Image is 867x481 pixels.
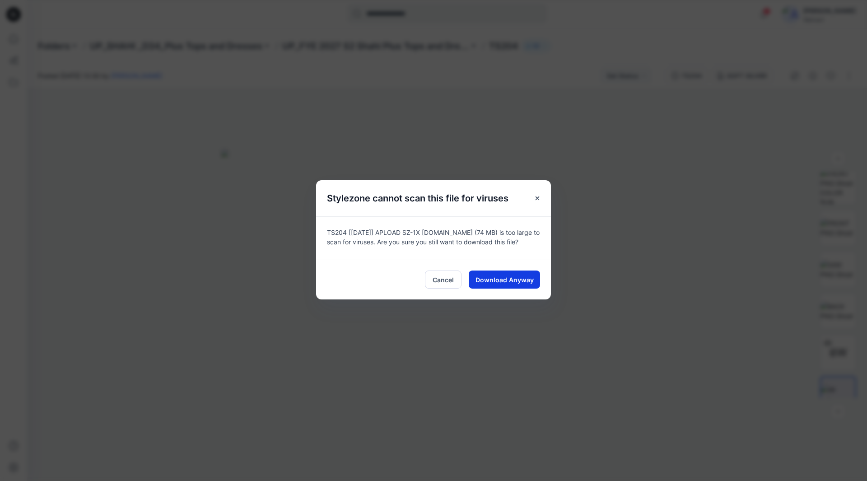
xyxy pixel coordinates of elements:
h5: Stylezone cannot scan this file for viruses [316,180,519,216]
span: Download Anyway [475,275,534,285]
button: Cancel [425,271,461,289]
span: Cancel [433,275,454,285]
div: TS204 [[DATE]] APLOAD SZ-1X [DOMAIN_NAME] (74 MB) is too large to scan for viruses. Are you sure ... [316,216,551,260]
button: Close [529,190,545,206]
button: Download Anyway [469,271,540,289]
